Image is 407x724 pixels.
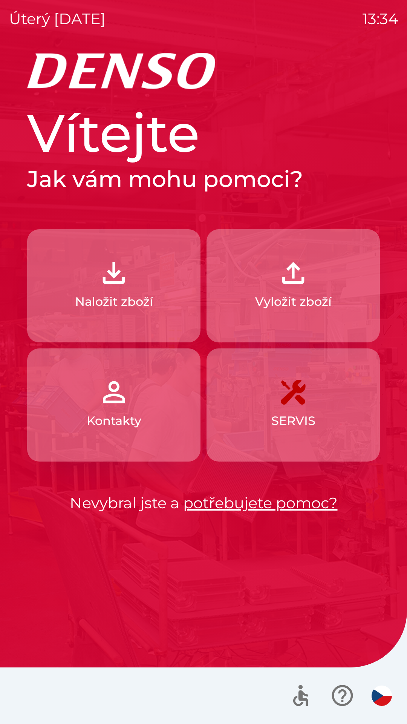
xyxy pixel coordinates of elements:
[97,376,130,409] img: 072f4d46-cdf8-44b2-b931-d189da1a2739.png
[207,348,380,462] button: SERVIS
[87,412,141,430] p: Kontakty
[207,229,380,342] button: Vyložit zboží
[97,256,130,290] img: 918cc13a-b407-47b8-8082-7d4a57a89498.png
[9,8,106,30] p: úterý [DATE]
[27,348,200,462] button: Kontakty
[363,8,398,30] p: 13:34
[27,165,380,193] h2: Jak vám mohu pomoci?
[27,53,380,89] img: Logo
[277,256,310,290] img: 2fb22d7f-6f53-46d3-a092-ee91fce06e5d.png
[372,686,392,706] img: cs flag
[183,494,338,512] a: potřebujete pomoc?
[27,229,200,342] button: Naložit zboží
[255,293,332,311] p: Vyložit zboží
[27,101,380,165] h1: Vítejte
[277,376,310,409] img: 7408382d-57dc-4d4c-ad5a-dca8f73b6e74.png
[27,492,380,514] p: Nevybral jste a
[75,293,153,311] p: Naložit zboží
[271,412,315,430] p: SERVIS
